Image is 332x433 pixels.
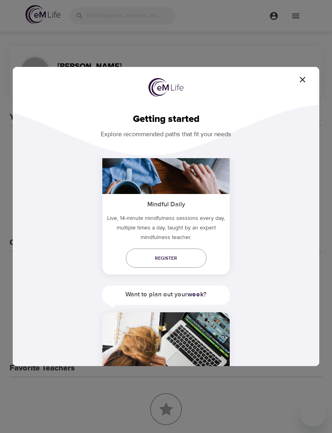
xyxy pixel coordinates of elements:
[126,249,207,268] a: Register
[102,194,230,214] h5: Mindful Daily
[102,312,230,372] img: ims
[102,214,230,245] p: Live, 14-minute mindfulness sessions every day, multiple times a day, taught by an expert mindful...
[148,78,184,97] img: logo
[102,134,230,194] img: ims
[132,254,200,263] span: Register
[25,114,307,125] h2: Getting started
[102,286,230,304] h5: Want to plan out your ?
[25,125,307,139] p: Explore recommended paths that fit your needs
[187,290,203,298] a: week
